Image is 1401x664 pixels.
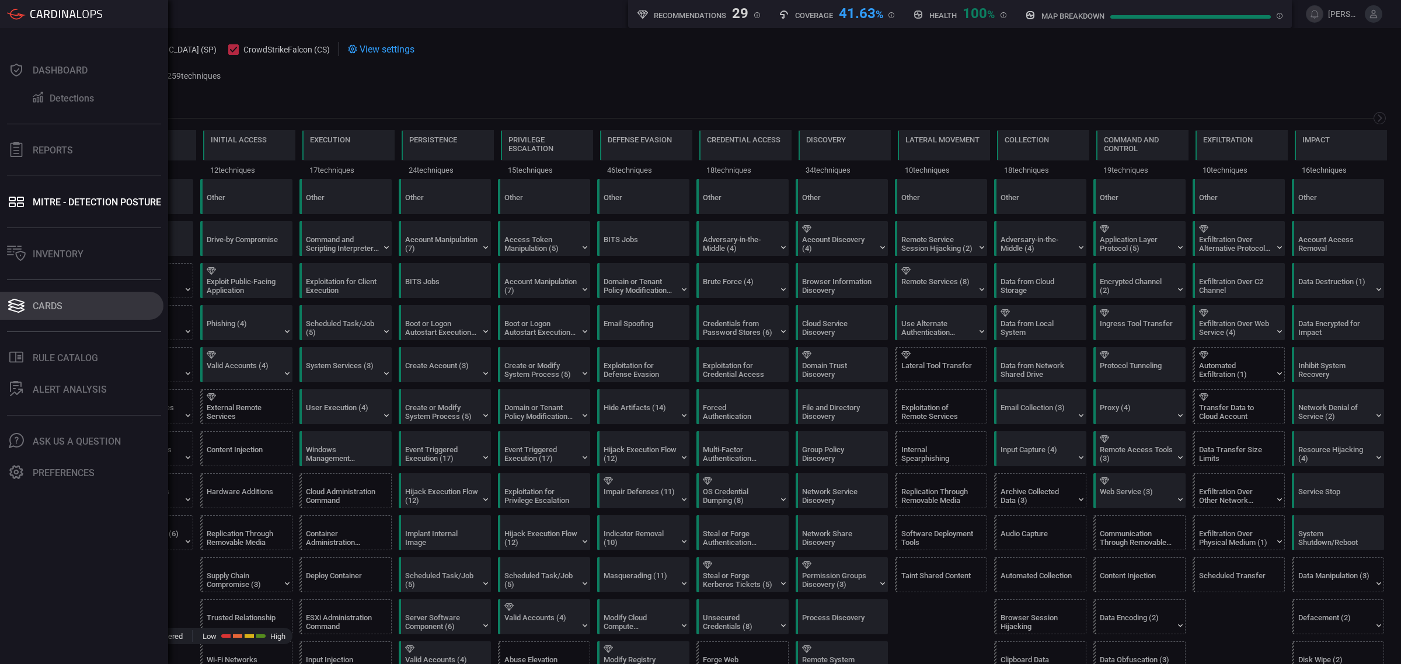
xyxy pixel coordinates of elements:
div: 18 techniques [699,160,792,179]
span: CrowdStrikeFalcon (CS) [243,45,330,54]
div: TA0004: Privilege Escalation [501,130,593,179]
div: Other [299,179,392,214]
div: External Remote Services [207,403,280,421]
div: Other [994,179,1086,214]
div: T1586: Compromise Accounts (Not covered) [101,305,193,340]
div: T1498: Network Denial of Service [1292,389,1384,424]
div: OS Credential Dumping (8) [703,487,776,505]
div: Credential Access [707,135,780,144]
div: T1110: Brute Force [696,263,789,298]
div: T1114: Email Collection [994,389,1086,424]
div: 16 techniques [1295,160,1387,179]
div: T1080: Taint Shared Content (Not covered) [895,557,987,592]
div: Other [796,179,888,214]
div: Impair Defenses (11) [604,487,677,505]
div: T1199: Trusted Relationship (Not covered) [200,599,292,634]
div: T1041: Exfiltration Over C2 Channel [1193,263,1285,298]
h5: Coverage [795,11,833,20]
div: T1578: Modify Cloud Compute Infrastructure [597,599,689,634]
div: T1484: Domain or Tenant Policy Modification [597,263,689,298]
div: Other [504,193,577,211]
div: Other [200,179,292,214]
div: T1484: Domain or Tenant Policy Modification [498,389,590,424]
div: File and Directory Discovery [802,403,875,421]
div: Other [802,193,875,211]
div: T1091: Replication Through Removable Media (Not covered) [895,473,987,508]
div: T1102: Web Service [1093,473,1186,508]
div: T1078: Valid Accounts [498,599,590,634]
div: Other [901,193,974,211]
div: Other [207,193,280,211]
div: Exploitation for Credential Access [703,361,776,379]
div: Privilege Escalation [508,135,586,153]
div: T1491: Defacement (Not covered) [1292,599,1384,634]
div: T1005: Data from Local System [994,305,1086,340]
div: Data Transfer Size Limits [1199,445,1272,463]
div: 46 techniques [600,160,692,179]
div: Inventory [33,249,83,260]
div: 100 [963,5,995,19]
div: T1210: Exploitation of Remote Services (Not covered) [895,389,987,424]
div: Credentials from Password Stores (6) [703,319,776,337]
div: T1560: Archive Collected Data (Not covered) [994,473,1086,508]
div: Data Encrypted for Impact [1298,319,1371,337]
div: T1029: Scheduled Transfer (Not covered) [1193,557,1285,592]
div: Other [1093,179,1186,214]
div: Hijack Execution Flow (12) [405,487,478,505]
div: TA0008: Lateral Movement [898,130,990,179]
span: [PERSON_NAME][EMAIL_ADDRESS][PERSON_NAME][DOMAIN_NAME] [1328,9,1360,19]
div: Exploitation for Defense Evasion [604,361,677,379]
div: T1543: Create or Modify System Process [498,347,590,382]
div: T1119: Automated Collection (Not covered) [994,557,1086,592]
div: TA0007: Discovery [799,130,891,179]
div: Other [1298,193,1371,211]
div: Drive-by Compromise [207,235,280,253]
div: Input Capture (4) [1001,445,1074,463]
div: T1496: Resource Hijacking [1292,431,1384,466]
div: T1482: Domain Trust Discovery [796,347,888,382]
div: T1490: Inhibit System Recovery [1292,347,1384,382]
div: Event Triggered Execution (17) [405,445,478,463]
div: Multi-Factor Authentication Interception [703,445,776,463]
p: Showing 259 / 259 techniques [118,71,221,81]
div: T1547: Boot or Logon Autostart Execution [399,305,491,340]
div: T1574: Hijack Execution Flow [597,431,689,466]
div: Email Collection (3) [1001,403,1074,421]
div: T1030: Data Transfer Size Limits (Not covered) [1193,431,1285,466]
div: TA0009: Collection [997,130,1089,179]
div: Other [895,179,987,214]
div: T1650: Acquire Access [101,221,193,256]
div: T1563: Remote Service Session Hijacking [895,221,987,256]
div: T1046: Network Service Discovery [796,473,888,508]
div: 24 techniques [402,160,494,179]
div: T1567: Exfiltration Over Web Service [1193,305,1285,340]
div: Network Denial of Service (2) [1298,403,1371,421]
div: Impact [1302,135,1330,144]
div: T1197: BITS Jobs [399,263,491,298]
div: Account Access Removal [1298,235,1371,253]
div: T1529: System Shutdown/Reboot [1292,515,1384,550]
div: T1573: Encrypted Channel [1093,263,1186,298]
div: Transfer Data to Cloud Account [1199,403,1272,421]
div: Windows Management Instrumentation [306,445,379,463]
div: T1505: Server Software Component [399,599,491,634]
div: T1135: Network Share Discovery [796,515,888,550]
div: T1546: Event Triggered Execution [399,431,491,466]
div: T1584: Compromise Infrastructure (Not covered) [101,347,193,382]
div: TA0002: Execution [302,130,395,179]
div: Defense Evasion [608,135,672,144]
div: Other [405,193,478,211]
div: 10 techniques [898,160,990,179]
div: Account Discovery (4) [802,235,875,253]
div: T1134: Access Token Manipulation [498,221,590,256]
div: T1087: Account Discovery [796,221,888,256]
div: T1203: Exploitation for Client Execution [299,263,392,298]
div: T1132: Data Encoding (Not covered) [1093,599,1186,634]
div: T1053: Scheduled Task/Job [399,557,491,592]
div: T1069: Permission Groups Discovery [796,557,888,592]
div: Exploit Public-Facing Application [207,277,280,295]
div: Create or Modify System Process (5) [405,403,478,421]
div: Collection [1005,135,1049,144]
div: Account Manipulation (7) [405,235,478,253]
div: Email Spoofing [604,319,677,337]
